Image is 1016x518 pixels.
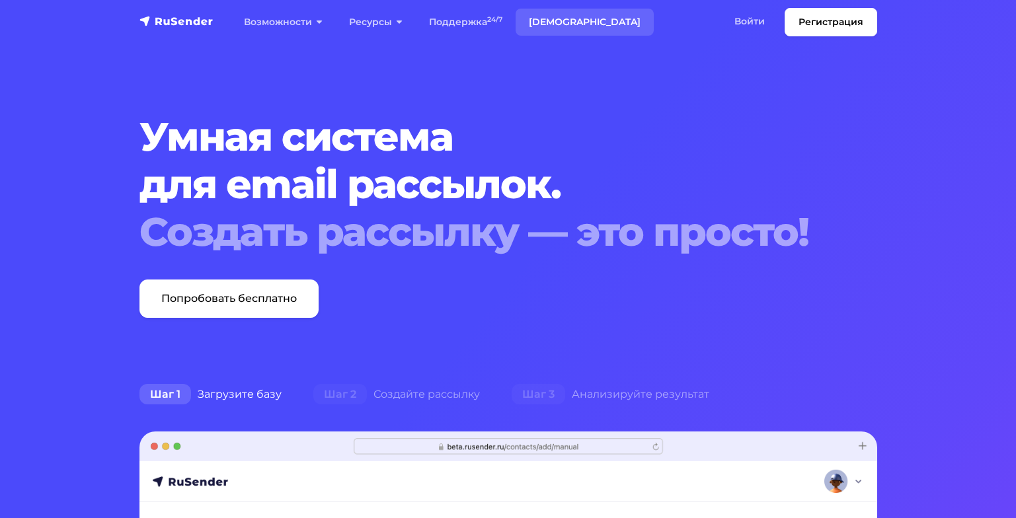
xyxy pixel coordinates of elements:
img: RuSender [139,15,214,28]
span: Шаг 2 [313,384,367,405]
a: Ресурсы [336,9,416,36]
span: Шаг 3 [512,384,565,405]
a: Возможности [231,9,336,36]
span: Шаг 1 [139,384,191,405]
a: Войти [721,8,778,35]
div: Создать рассылку — это просто! [139,208,814,256]
a: Поддержка24/7 [416,9,516,36]
div: Анализируйте результат [496,381,725,408]
div: Загрузите базу [124,381,297,408]
a: Попробовать бесплатно [139,279,319,318]
a: [DEMOGRAPHIC_DATA] [516,9,654,36]
sup: 24/7 [487,15,502,24]
a: Регистрация [785,8,877,36]
h1: Умная система для email рассылок. [139,113,814,256]
div: Создайте рассылку [297,381,496,408]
